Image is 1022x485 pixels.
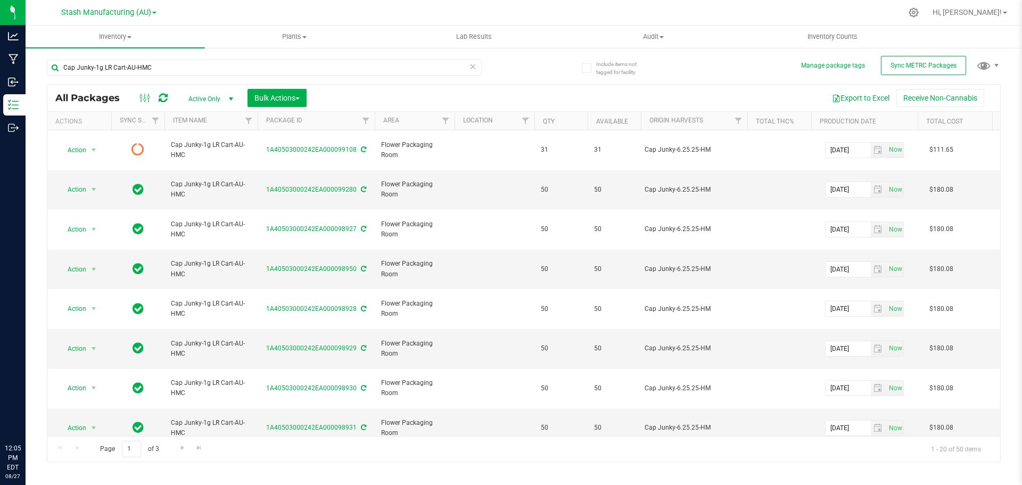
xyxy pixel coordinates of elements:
[240,112,258,130] a: Filter
[359,265,366,273] span: Sync from Compliance System
[133,420,144,435] span: In Sync
[886,182,903,197] span: select
[175,441,190,455] a: Go to the next page
[266,384,357,392] a: 1A40503000242EA000098930
[133,221,144,236] span: In Sync
[645,423,744,433] div: Cap Junky-6.25.25-HM
[87,143,101,158] span: select
[147,112,164,130] a: Filter
[594,185,634,195] span: 50
[881,56,966,75] button: Sync METRC Packages
[120,117,161,124] a: Sync Status
[266,305,357,313] a: 1A40503000242EA000098928
[871,143,886,158] span: select
[266,186,357,193] a: 1A40503000242EA000099280
[594,423,634,433] span: 50
[886,421,904,436] span: Set Current date
[357,112,375,130] a: Filter
[924,341,959,356] span: $180.08
[871,182,886,197] span: select
[381,299,448,319] span: Flower Packaging Room
[58,182,87,197] span: Action
[756,118,794,125] a: Total THC%
[543,118,555,125] a: Qty
[463,117,493,124] a: Location
[645,304,744,314] div: Cap Junky-6.25.25-HM
[922,441,990,457] span: 1 - 20 of 50 items
[871,381,886,396] span: select
[58,301,87,316] span: Action
[55,92,130,104] span: All Packages
[645,224,744,234] div: Cap Junky-6.25.25-HM
[122,441,141,457] input: 1
[205,32,384,42] span: Plants
[87,262,101,277] span: select
[442,32,506,42] span: Lab Results
[381,179,448,200] span: Flower Packaging Room
[886,341,903,356] span: select
[594,264,634,274] span: 50
[173,117,207,124] a: Item Name
[886,222,903,237] span: select
[87,182,101,197] span: select
[205,26,384,48] a: Plants
[564,32,743,42] span: Audit
[825,89,896,107] button: Export to Excel
[381,140,448,160] span: Flower Packaging Room
[871,341,886,356] span: select
[58,262,87,277] span: Action
[793,32,872,42] span: Inventory Counts
[645,383,744,393] div: Cap Junky-6.25.25-HM
[886,143,903,158] span: select
[87,301,101,316] span: select
[384,26,564,48] a: Lab Results
[541,224,581,234] span: 50
[886,341,904,356] span: Set Current date
[541,264,581,274] span: 50
[541,304,581,314] span: 50
[926,118,963,125] a: Total Cost
[58,222,87,237] span: Action
[564,26,743,48] a: Audit
[730,112,747,130] a: Filter
[886,261,904,277] span: Set Current date
[645,145,744,155] div: Cap Junky-6.25.25-HM
[645,185,744,195] div: Cap Junky-6.25.25-HM
[266,146,357,153] a: 1A40503000242EA000099108
[886,421,903,435] span: select
[596,60,649,76] span: Include items not tagged for facility
[58,421,87,435] span: Action
[254,94,300,102] span: Bulk Actions
[381,339,448,359] span: Flower Packaging Room
[171,259,251,279] span: Cap Junky-1g LR Cart-AU-HMC
[891,62,957,69] span: Sync METRC Packages
[58,341,87,356] span: Action
[924,381,959,396] span: $180.08
[871,262,886,277] span: select
[171,339,251,359] span: Cap Junky-1g LR Cart-AU-HMC
[594,304,634,314] span: 50
[87,381,101,396] span: select
[266,344,357,352] a: 1A40503000242EA000098929
[383,117,399,124] a: Area
[266,265,357,273] a: 1A40503000242EA000098950
[924,182,959,198] span: $180.08
[381,418,448,438] span: Flower Packaging Room
[820,118,876,125] a: Production Date
[924,301,959,317] span: $180.08
[886,142,904,158] span: Set Current date
[594,224,634,234] span: 50
[55,118,107,125] div: Actions
[743,26,922,48] a: Inventory Counts
[266,117,302,124] a: Package ID
[58,143,87,158] span: Action
[47,60,482,76] input: Search Package ID, Item Name, SKU, Lot or Part Number...
[61,8,151,17] span: Stash Manufacturing (AU)
[8,122,19,133] inline-svg: Outbound
[886,222,904,237] span: Set Current date
[91,441,168,457] span: Page of 3
[645,343,744,354] div: Cap Junky-6.25.25-HM
[248,89,307,107] button: Bulk Actions
[5,443,21,472] p: 12:05 PM EDT
[133,341,144,356] span: In Sync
